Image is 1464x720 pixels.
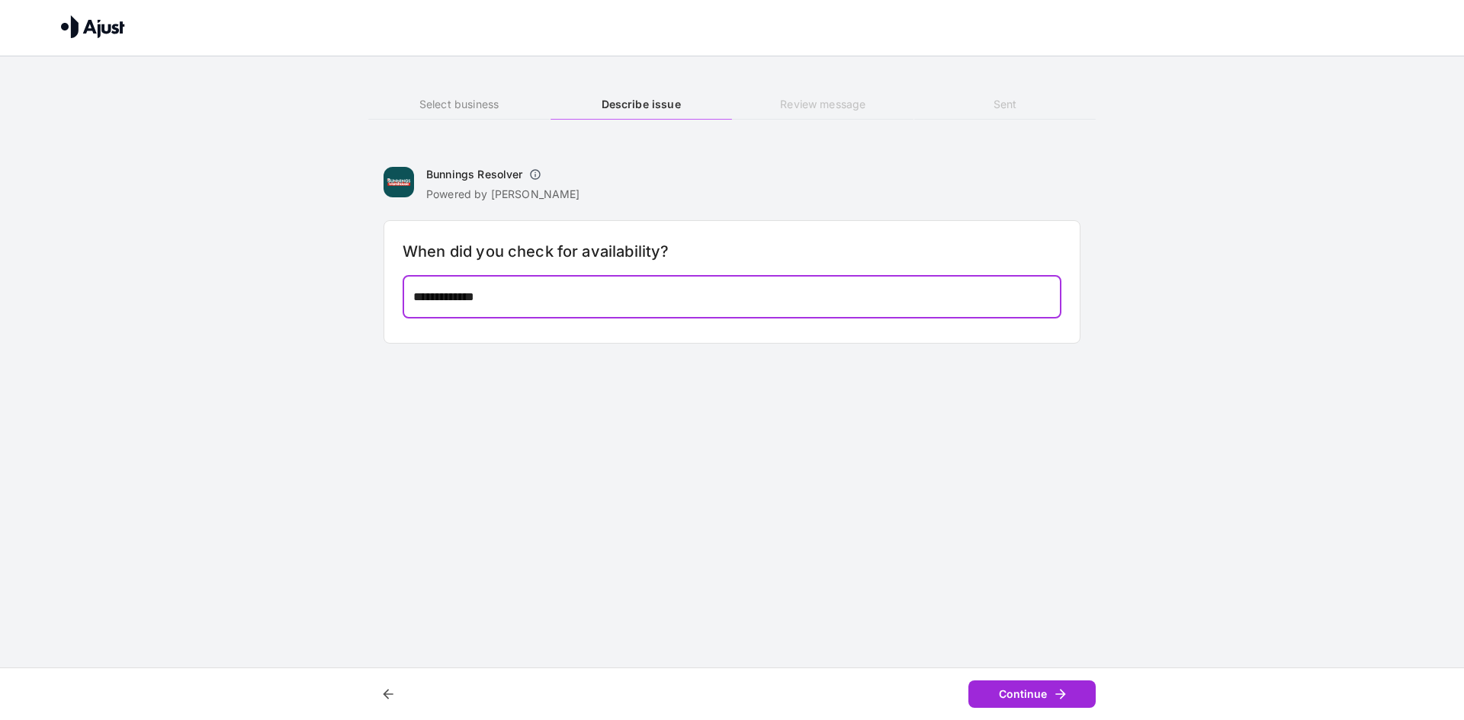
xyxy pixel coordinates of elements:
img: Bunnings [384,167,414,197]
h6: Select business [368,96,550,113]
h6: Describe issue [551,96,732,113]
h6: Bunnings Resolver [426,167,523,182]
h6: Sent [914,96,1096,113]
h6: Review message [732,96,913,113]
img: Ajust [61,15,125,38]
p: Powered by [PERSON_NAME] [426,187,580,202]
button: Continue [968,680,1096,709]
h6: When did you check for availability? [403,239,1061,264]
